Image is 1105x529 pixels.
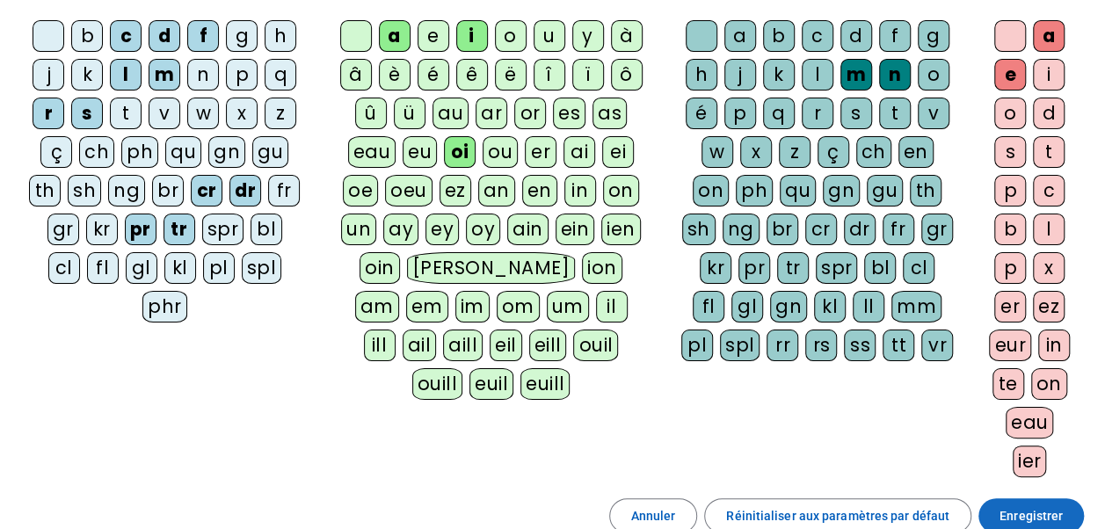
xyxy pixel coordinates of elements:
[989,330,1031,361] div: eur
[418,59,449,91] div: é
[992,368,1024,400] div: te
[767,214,798,245] div: br
[840,98,872,129] div: s
[406,291,448,322] div: em
[844,330,876,361] div: ss
[164,252,196,284] div: kl
[1000,505,1063,526] span: Enregistrer
[187,20,219,52] div: f
[879,59,911,91] div: n
[394,98,425,129] div: ü
[823,175,860,207] div: gn
[456,59,488,91] div: ê
[779,136,811,168] div: z
[726,505,949,526] span: Réinitialiser aux paramètres par défaut
[994,98,1026,129] div: o
[208,136,245,168] div: gn
[355,98,387,129] div: û
[443,330,483,361] div: aill
[110,59,142,91] div: l
[444,136,476,168] div: oi
[720,330,760,361] div: spl
[1031,368,1067,400] div: on
[611,20,643,52] div: à
[572,59,604,91] div: ï
[343,175,378,207] div: oe
[724,98,756,129] div: p
[490,330,522,361] div: eil
[844,214,876,245] div: dr
[456,20,488,52] div: i
[71,20,103,52] div: b
[403,330,437,361] div: ail
[553,98,585,129] div: es
[802,59,833,91] div: l
[379,20,411,52] div: a
[418,20,449,52] div: e
[507,214,549,245] div: ain
[879,98,911,129] div: t
[763,20,795,52] div: b
[71,59,103,91] div: k
[802,20,833,52] div: c
[740,136,772,168] div: x
[202,214,244,245] div: spr
[573,330,618,361] div: ouil
[903,252,934,284] div: cl
[341,214,376,245] div: un
[631,505,676,526] span: Annuler
[348,136,396,168] div: eau
[108,175,145,207] div: ng
[763,98,795,129] div: q
[818,136,849,168] div: ç
[412,368,462,400] div: ouill
[478,175,515,207] div: an
[856,136,891,168] div: ch
[994,252,1026,284] div: p
[994,59,1026,91] div: e
[780,175,816,207] div: qu
[1033,252,1065,284] div: x
[994,175,1026,207] div: p
[547,291,589,322] div: um
[686,59,717,91] div: h
[265,20,296,52] div: h
[355,291,399,322] div: am
[805,214,837,245] div: cr
[867,175,903,207] div: gu
[681,330,713,361] div: pl
[40,136,72,168] div: ç
[864,252,896,284] div: bl
[582,252,622,284] div: ion
[693,291,724,322] div: fl
[440,175,471,207] div: ez
[738,252,770,284] div: pr
[763,59,795,91] div: k
[33,59,64,91] div: j
[522,175,557,207] div: en
[1033,291,1065,322] div: ez
[403,136,437,168] div: eu
[702,136,733,168] div: w
[777,252,809,284] div: tr
[226,20,258,52] div: g
[149,20,180,52] div: d
[596,291,628,322] div: il
[731,291,763,322] div: gl
[534,59,565,91] div: î
[994,136,1026,168] div: s
[1033,175,1065,207] div: c
[564,175,596,207] div: in
[529,330,567,361] div: eill
[514,98,546,129] div: or
[29,175,61,207] div: th
[700,252,731,284] div: kr
[203,252,235,284] div: pl
[770,291,807,322] div: gn
[883,214,914,245] div: fr
[802,98,833,129] div: r
[265,98,296,129] div: z
[121,136,158,168] div: ph
[71,98,103,129] div: s
[921,214,953,245] div: gr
